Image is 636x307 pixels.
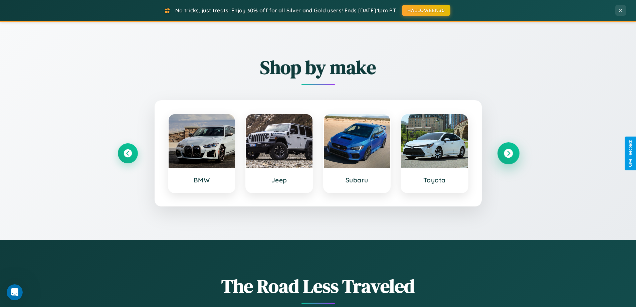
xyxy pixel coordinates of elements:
h3: Jeep [253,176,306,184]
iframe: Intercom live chat [7,284,23,300]
h3: Subaru [331,176,384,184]
div: Give Feedback [628,140,633,167]
h2: Shop by make [118,54,518,80]
h3: BMW [175,176,228,184]
h3: Toyota [408,176,461,184]
button: HALLOWEEN30 [402,5,450,16]
span: No tricks, just treats! Enjoy 30% off for all Silver and Gold users! Ends [DATE] 1pm PT. [175,7,397,14]
h1: The Road Less Traveled [118,273,518,299]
